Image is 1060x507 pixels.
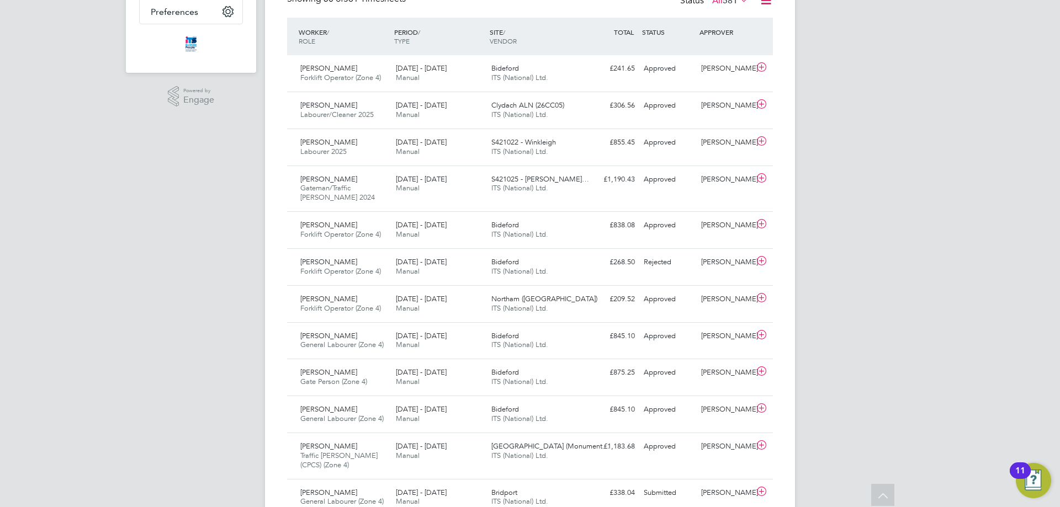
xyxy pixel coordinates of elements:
[300,183,375,202] span: Gateman/Traffic [PERSON_NAME] 2024
[697,22,754,42] div: APPROVER
[491,257,519,266] span: Bideford
[300,303,381,313] span: Forklift Operator (Zone 4)
[300,441,357,451] span: [PERSON_NAME]
[639,134,697,152] div: Approved
[396,110,420,119] span: Manual
[491,441,609,451] span: [GEOGRAPHIC_DATA] (Monument…
[396,340,420,349] span: Manual
[300,414,384,423] span: General Labourer (Zone 4)
[396,137,447,147] span: [DATE] - [DATE]
[396,404,447,414] span: [DATE] - [DATE]
[614,28,634,36] span: TOTAL
[487,22,582,51] div: SITE
[151,7,198,17] span: Preferences
[491,404,519,414] span: Bideford
[300,451,378,469] span: Traffic [PERSON_NAME] (CPCS) (Zone 4)
[582,290,639,308] div: £209.52
[396,441,447,451] span: [DATE] - [DATE]
[491,137,556,147] span: S421022 - Winkleigh
[183,95,214,105] span: Engage
[300,220,357,230] span: [PERSON_NAME]
[639,170,697,189] div: Approved
[396,183,420,193] span: Manual
[300,266,381,276] span: Forklift Operator (Zone 4)
[639,97,697,115] div: Approved
[582,97,639,115] div: £306.56
[396,257,447,266] span: [DATE] - [DATE]
[582,170,639,189] div: £1,190.43
[639,327,697,345] div: Approved
[639,216,697,234] div: Approved
[582,216,639,234] div: £838.08
[418,28,420,36] span: /
[490,36,517,45] span: VENDOR
[300,63,357,73] span: [PERSON_NAME]
[491,63,519,73] span: Bideford
[300,147,347,156] span: Labourer 2025
[491,331,519,340] span: Bideford
[396,100,447,110] span: [DATE] - [DATE]
[697,216,754,234] div: [PERSON_NAME]
[300,174,357,184] span: [PERSON_NAME]
[300,230,381,239] span: Forklift Operator (Zone 4)
[639,290,697,308] div: Approved
[491,100,564,110] span: Clydach ALN (26CC05)
[391,22,487,51] div: PERIOD
[491,488,517,497] span: Bridport
[582,401,639,419] div: £845.10
[396,266,420,276] span: Manual
[491,266,548,276] span: ITS (National) Ltd.
[300,100,357,110] span: [PERSON_NAME]
[396,230,420,239] span: Manual
[697,134,754,152] div: [PERSON_NAME]
[299,36,315,45] span: ROLE
[1015,471,1025,485] div: 11
[139,35,243,53] a: Go to home page
[639,401,697,419] div: Approved
[300,294,357,303] span: [PERSON_NAME]
[639,484,697,502] div: Submitted
[300,257,357,266] span: [PERSON_NAME]
[491,183,548,193] span: ITS (National) Ltd.
[639,22,697,42] div: STATUS
[396,488,447,497] span: [DATE] - [DATE]
[394,36,410,45] span: TYPE
[396,414,420,423] span: Manual
[396,303,420,313] span: Manual
[697,401,754,419] div: [PERSON_NAME]
[697,437,754,456] div: [PERSON_NAME]
[300,110,374,119] span: Labourer/Cleaner 2025
[639,253,697,271] div: Rejected
[396,174,447,184] span: [DATE] - [DATE]
[396,331,447,340] span: [DATE] - [DATE]
[582,327,639,345] div: £845.10
[300,340,384,349] span: General Labourer (Zone 4)
[183,86,214,95] span: Powered by
[582,484,639,502] div: £338.04
[582,134,639,152] div: £855.45
[491,294,597,303] span: Northam ([GEOGRAPHIC_DATA])
[697,290,754,308] div: [PERSON_NAME]
[491,367,519,377] span: Bideford
[491,451,548,460] span: ITS (National) Ltd.
[491,414,548,423] span: ITS (National) Ltd.
[396,377,420,386] span: Manual
[168,86,215,107] a: Powered byEngage
[697,170,754,189] div: [PERSON_NAME]
[396,451,420,460] span: Manual
[697,97,754,115] div: [PERSON_NAME]
[491,174,589,184] span: S421025 - [PERSON_NAME]…
[491,377,548,386] span: ITS (National) Ltd.
[491,73,548,82] span: ITS (National) Ltd.
[503,28,505,36] span: /
[396,294,447,303] span: [DATE] - [DATE]
[396,147,420,156] span: Manual
[697,484,754,502] div: [PERSON_NAME]
[491,303,548,313] span: ITS (National) Ltd.
[183,35,199,53] img: itsconstruction-logo-retina.png
[491,147,548,156] span: ITS (National) Ltd.
[582,60,639,78] div: £241.65
[491,110,548,119] span: ITS (National) Ltd.
[582,437,639,456] div: £1,183.68
[639,437,697,456] div: Approved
